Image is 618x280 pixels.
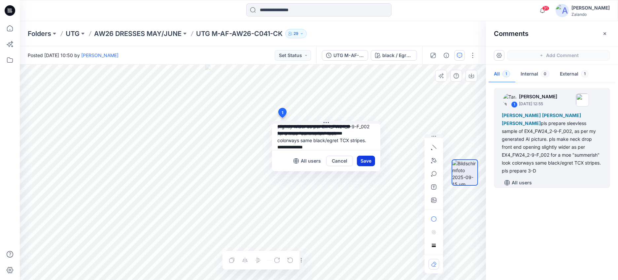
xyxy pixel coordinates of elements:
[322,50,368,61] button: UTG M-AF-AW26-C041-CK
[541,71,549,77] span: 0
[293,30,298,37] p: 29
[511,101,518,108] div: 1
[382,52,413,59] div: black / Egret TCX
[571,4,610,12] div: [PERSON_NAME]
[515,66,555,83] button: Internal
[282,110,283,116] span: 1
[542,6,549,11] span: 31
[556,4,569,17] img: avatar
[542,112,581,118] span: [PERSON_NAME]
[512,179,532,187] p: All users
[519,93,557,101] p: [PERSON_NAME]
[333,52,364,59] div: UTG M-AF-AW26-C041-CK
[441,50,452,61] button: Details
[301,157,321,165] p: All users
[196,29,283,38] p: UTG M-AF-AW26-C041-CK
[94,29,182,38] a: AW26 DRESSES MAY/JUNE
[502,120,541,126] span: [PERSON_NAME]
[452,160,477,185] img: Bildschirmfoto 2025-09-15 um 12.50.19
[502,177,534,188] button: All users
[28,29,51,38] a: Folders
[502,112,541,118] span: [PERSON_NAME]
[326,156,353,166] button: Cancel
[581,71,589,77] span: 1
[503,93,516,107] img: Tania Baumeister-Hanff
[66,29,80,38] a: UTG
[357,156,375,166] button: Save
[81,52,119,58] a: [PERSON_NAME]
[291,156,324,166] button: All users
[555,66,594,83] button: External
[502,71,510,77] span: 1
[28,52,119,59] span: Posted [DATE] 10:50 by
[571,12,610,17] div: Zalando
[519,101,557,107] p: [DATE] 12:55
[502,111,602,175] div: pls prepare sleevless sample of EX4_FW24_2-9-F_002, as per my generated AI picture. pls make neck...
[507,50,610,61] button: Add Comment
[285,29,307,38] button: 29
[494,30,529,38] h2: Comments
[489,66,515,83] button: All
[371,50,417,61] button: black / Egret TCX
